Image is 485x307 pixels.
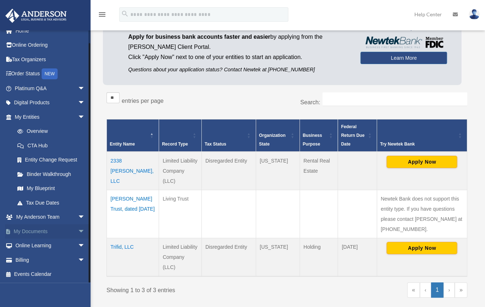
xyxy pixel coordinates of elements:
[162,142,188,147] span: Record Type
[360,52,447,64] a: Learn More
[5,210,96,224] a: My Anderson Teamarrow_drop_down
[10,195,92,210] a: Tax Due Dates
[5,38,96,52] a: Online Ordering
[78,253,92,268] span: arrow_drop_down
[107,152,159,190] td: 2338 [PERSON_NAME], LLC
[107,119,159,152] th: Entity Name: Activate to invert sorting
[338,119,377,152] th: Federal Return Due Date: Activate to sort
[256,238,300,276] td: [US_STATE]
[300,238,338,276] td: Holding
[10,124,89,139] a: Overview
[78,239,92,253] span: arrow_drop_down
[10,138,92,153] a: CTA Hub
[10,167,92,181] a: Binder Walkthrough
[128,65,350,74] p: Questions about your application status? Contact Newtek at [PHONE_NUMBER]
[159,190,202,238] td: Living Trust
[364,37,443,48] img: NewtekBankLogoSM.png
[121,10,129,18] i: search
[5,267,96,282] a: Events Calendar
[128,52,350,62] p: Click "Apply Now" next to one of your entities to start an application.
[107,238,159,276] td: Trifid, LLC
[128,34,270,40] span: Apply for business bank accounts faster and easier
[78,110,92,125] span: arrow_drop_down
[201,119,256,152] th: Tax Status: Activate to sort
[3,9,69,23] img: Anderson Advisors Platinum Portal
[386,242,457,254] button: Apply Now
[469,9,480,20] img: User Pic
[256,119,300,152] th: Organization State: Activate to sort
[303,133,322,147] span: Business Purpose
[407,282,420,298] a: First
[98,13,106,19] a: menu
[78,210,92,225] span: arrow_drop_down
[107,190,159,238] td: [PERSON_NAME] Trust, dated [DATE]
[159,238,202,276] td: Limited Liability Company (LLC)
[110,142,135,147] span: Entity Name
[386,156,457,168] button: Apply Now
[256,152,300,190] td: [US_STATE]
[128,32,350,52] p: by applying from the [PERSON_NAME] Client Portal.
[5,110,92,124] a: My Entitiesarrow_drop_down
[78,96,92,110] span: arrow_drop_down
[377,190,467,238] td: Newtek Bank does not support this entity type. If you have questions please contact [PERSON_NAME]...
[341,124,364,147] span: Federal Return Due Date
[300,119,338,152] th: Business Purpose: Activate to sort
[5,224,96,239] a: My Documentsarrow_drop_down
[5,67,96,81] a: Order StatusNEW
[5,239,96,253] a: Online Learningarrow_drop_down
[300,152,338,190] td: Rental Real Estate
[201,152,256,190] td: Disregarded Entity
[5,96,96,110] a: Digital Productsarrow_drop_down
[205,142,226,147] span: Tax Status
[300,99,320,105] label: Search:
[78,81,92,96] span: arrow_drop_down
[10,153,92,167] a: Entity Change Request
[122,98,164,104] label: entries per page
[201,238,256,276] td: Disregarded Entity
[259,133,285,147] span: Organization State
[380,140,456,148] div: Try Newtek Bank
[98,10,106,19] i: menu
[78,224,92,239] span: arrow_drop_down
[106,282,281,295] div: Showing 1 to 3 of 3 entries
[5,52,96,67] a: Tax Organizers
[338,238,377,276] td: [DATE]
[5,253,96,267] a: Billingarrow_drop_down
[5,24,96,38] a: Home
[10,181,92,196] a: My Blueprint
[5,81,96,96] a: Platinum Q&Aarrow_drop_down
[42,68,58,79] div: NEW
[377,119,467,152] th: Try Newtek Bank : Activate to sort
[159,119,202,152] th: Record Type: Activate to sort
[159,152,202,190] td: Limited Liability Company (LLC)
